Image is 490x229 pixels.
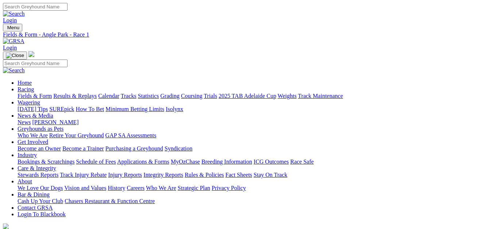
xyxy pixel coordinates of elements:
[18,112,53,119] a: News & Media
[219,93,276,99] a: 2025 TAB Adelaide Cup
[204,93,217,99] a: Trials
[7,25,19,30] span: Menu
[171,159,200,165] a: MyOzChase
[18,185,63,191] a: We Love Our Dogs
[3,11,25,17] img: Search
[49,106,74,112] a: SUREpick
[254,159,289,165] a: ICG Outcomes
[3,31,487,38] a: Fields & Form - Angle Park - Race 1
[212,185,246,191] a: Privacy Policy
[60,172,107,178] a: Track Injury Rebate
[254,172,287,178] a: Stay On Track
[18,132,48,138] a: Who We Are
[18,119,31,125] a: News
[62,145,104,152] a: Become a Trainer
[76,159,116,165] a: Schedule of Fees
[18,198,487,205] div: Bar & Dining
[3,38,24,45] img: GRSA
[138,93,159,99] a: Statistics
[225,172,252,178] a: Fact Sheets
[105,106,164,112] a: Minimum Betting Limits
[3,67,25,74] img: Search
[18,80,32,86] a: Home
[6,53,24,58] img: Close
[127,185,144,191] a: Careers
[108,185,125,191] a: History
[146,185,176,191] a: Who We Are
[166,106,183,112] a: Isolynx
[28,51,34,57] img: logo-grsa-white.png
[18,145,487,152] div: Get Involved
[18,211,66,217] a: Login To Blackbook
[18,106,48,112] a: [DATE] Tips
[18,152,37,158] a: Industry
[161,93,180,99] a: Grading
[165,145,192,152] a: Syndication
[3,17,17,23] a: Login
[278,93,297,99] a: Weights
[49,132,104,138] a: Retire Your Greyhound
[18,86,34,92] a: Racing
[18,99,40,106] a: Wagering
[3,24,22,31] button: Toggle navigation
[64,185,106,191] a: Vision and Values
[32,119,78,125] a: [PERSON_NAME]
[3,60,67,67] input: Search
[178,185,210,191] a: Strategic Plan
[18,178,32,184] a: About
[18,93,487,99] div: Racing
[18,198,63,204] a: Cash Up Your Club
[18,119,487,126] div: News & Media
[298,93,343,99] a: Track Maintenance
[65,198,155,204] a: Chasers Restaurant & Function Centre
[290,159,313,165] a: Race Safe
[18,191,50,198] a: Bar & Dining
[18,132,487,139] div: Greyhounds as Pets
[185,172,224,178] a: Rules & Policies
[18,185,487,191] div: About
[18,145,61,152] a: Become an Owner
[18,165,56,171] a: Care & Integrity
[18,93,52,99] a: Fields & Form
[18,159,487,165] div: Industry
[121,93,136,99] a: Tracks
[181,93,202,99] a: Coursing
[18,205,53,211] a: Contact GRSA
[108,172,142,178] a: Injury Reports
[18,172,487,178] div: Care & Integrity
[117,159,169,165] a: Applications & Forms
[18,159,74,165] a: Bookings & Scratchings
[18,139,48,145] a: Get Involved
[3,51,27,60] button: Toggle navigation
[201,159,252,165] a: Breeding Information
[143,172,183,178] a: Integrity Reports
[3,45,17,51] a: Login
[98,93,119,99] a: Calendar
[18,106,487,112] div: Wagering
[76,106,104,112] a: How To Bet
[3,3,67,11] input: Search
[18,126,63,132] a: Greyhounds as Pets
[53,93,97,99] a: Results & Replays
[105,132,157,138] a: GAP SA Assessments
[18,172,58,178] a: Stewards Reports
[105,145,163,152] a: Purchasing a Greyhound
